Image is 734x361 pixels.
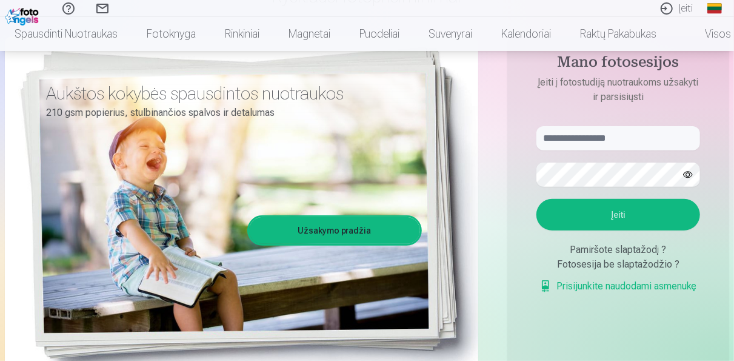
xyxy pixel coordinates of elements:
[46,104,413,121] p: 210 gsm popierius, stulbinančios spalvos ir detalumas
[524,53,712,75] h4: Mano fotosesijos
[536,257,700,272] div: Fotosesija be slaptažodžio ?
[210,17,274,51] a: Rinkiniai
[46,83,413,104] h3: Aukštos kokybės spausdintos nuotraukos
[414,17,487,51] a: Suvenyrai
[566,17,671,51] a: Raktų pakabukas
[274,17,345,51] a: Magnetai
[345,17,414,51] a: Puodeliai
[539,279,697,294] a: Prisijunkite naudodami asmenukę
[536,243,700,257] div: Pamiršote slaptažodį ?
[249,217,420,244] a: Užsakymo pradžia
[487,17,566,51] a: Kalendoriai
[5,5,42,25] img: /fa2
[132,17,210,51] a: Fotoknyga
[524,75,712,104] p: Įeiti į fotostudiją nuotraukoms užsakyti ir parsisiųsti
[536,199,700,231] button: Įeiti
